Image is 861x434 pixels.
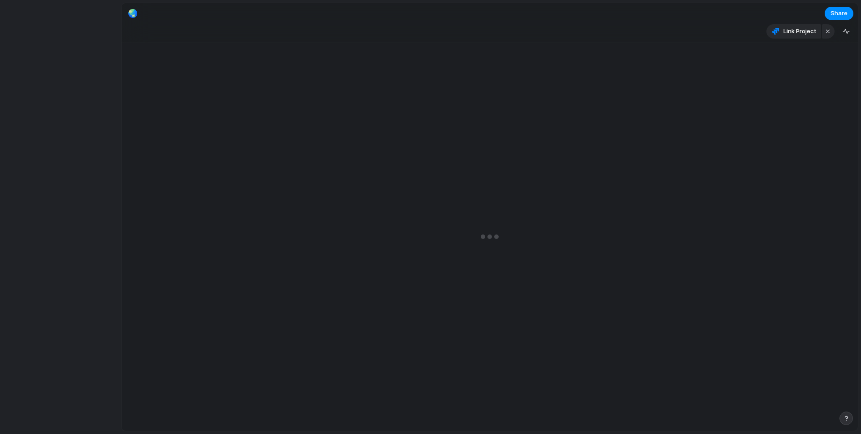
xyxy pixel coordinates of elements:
div: 🌏 [128,7,138,19]
button: Link Project [766,24,821,39]
span: Link Project [783,27,817,36]
button: Share [825,7,853,20]
button: 🌏 [126,6,140,21]
span: Share [831,9,848,18]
